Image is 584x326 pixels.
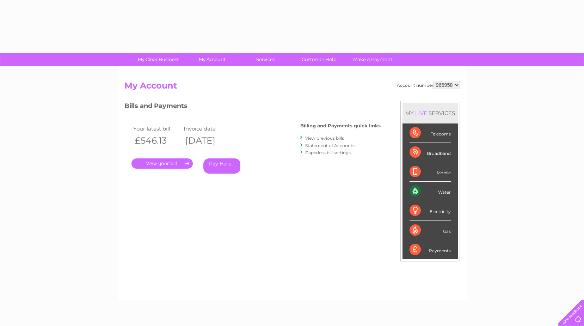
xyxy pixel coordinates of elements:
h3: Bills and Payments [124,101,381,113]
th: £546.13 [131,133,182,148]
div: Gas [410,221,451,240]
a: My Account [183,53,241,66]
a: Make A Payment [344,53,402,66]
td: Invoice date [182,124,233,133]
div: Account number [397,81,460,89]
a: Customer Help [290,53,348,66]
td: Your latest bill [131,124,182,133]
a: Pay Here [203,158,240,174]
h2: My Account [124,81,460,94]
a: View previous bills [305,135,344,141]
div: MY SERVICES [402,103,458,123]
a: Paperless bill settings [305,150,351,155]
div: Broadband [410,143,451,162]
a: . [131,158,193,169]
a: My Clear Business [129,53,188,66]
div: LIVE [414,110,429,116]
div: Mobile [410,162,451,182]
th: [DATE] [182,133,233,148]
div: Water [410,182,451,201]
div: Electricity [410,201,451,221]
div: Payments [410,240,451,259]
div: Telecoms [410,123,451,143]
a: Statement of Accounts [305,143,355,148]
a: Services [236,53,295,66]
h4: Billing and Payments quick links [300,123,381,128]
